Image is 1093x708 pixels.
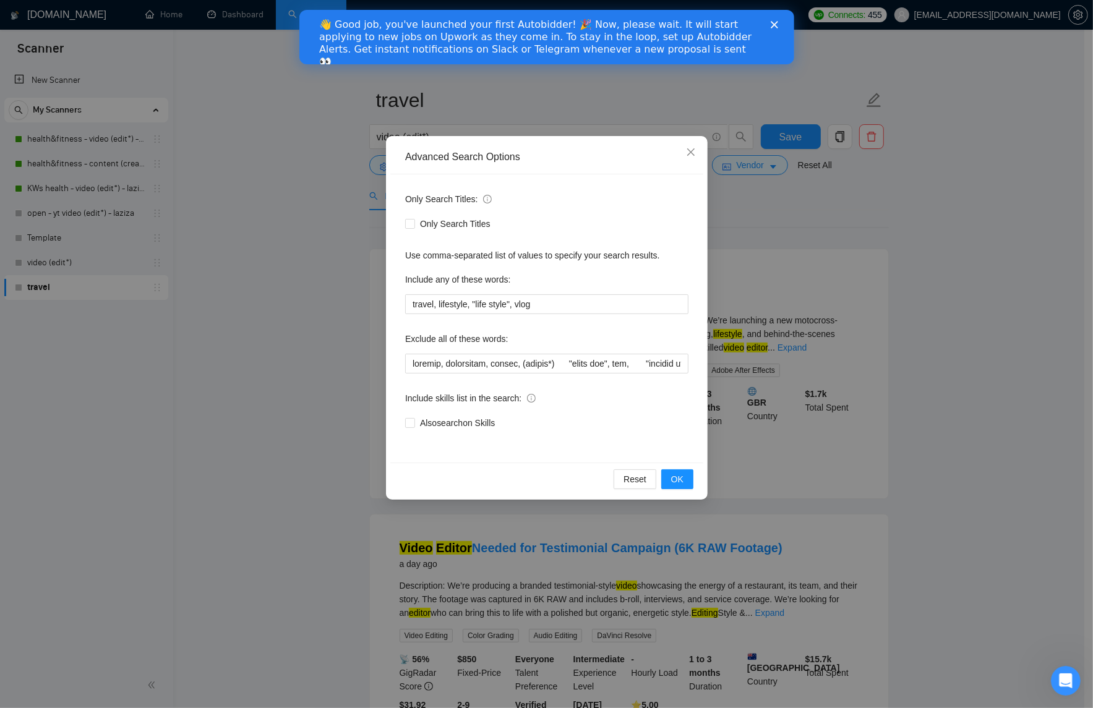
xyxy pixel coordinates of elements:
[1051,666,1081,696] iframe: Intercom live chat
[405,150,688,164] div: Advanced Search Options
[661,469,693,489] button: OK
[624,472,646,486] span: Reset
[415,416,500,430] span: Also search on Skills
[405,391,536,405] span: Include skills list in the search:
[614,469,656,489] button: Reset
[415,217,495,231] span: Only Search Titles
[20,9,455,58] div: 👋 Good job, you've launched your first Autobidder! 🎉 Now, please wait. It will start applying to ...
[405,192,492,206] span: Only Search Titles:
[299,10,794,64] iframe: Intercom live chat banner
[405,249,688,262] div: Use comma-separated list of values to specify your search results.
[405,270,510,289] label: Include any of these words:
[471,11,484,19] div: Close
[527,394,536,403] span: info-circle
[671,472,683,486] span: OK
[686,147,696,157] span: close
[405,329,508,349] label: Exclude all of these words:
[483,195,492,203] span: info-circle
[674,136,708,169] button: Close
